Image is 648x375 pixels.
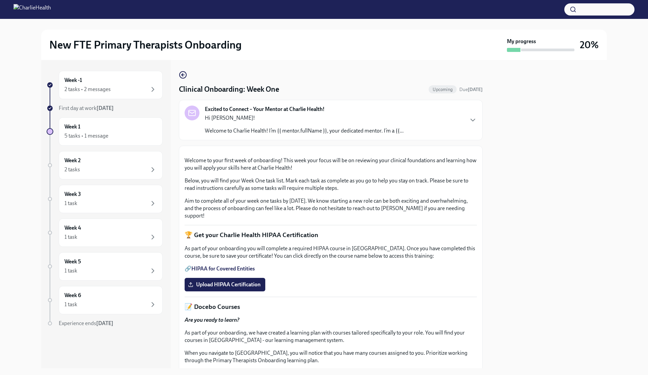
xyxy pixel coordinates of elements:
[64,77,82,84] h6: Week -1
[47,151,163,179] a: Week 22 tasks
[185,245,477,260] p: As part of your onboarding you will complete a required HIPAA course in [GEOGRAPHIC_DATA]. Once y...
[459,87,483,92] span: Due
[64,166,80,173] div: 2 tasks
[64,301,77,308] div: 1 task
[507,38,536,45] strong: My progress
[185,231,477,239] p: 🏆 Get your Charlie Health HIPAA Certification
[13,4,51,15] img: CharlieHealth
[64,267,77,275] div: 1 task
[185,278,265,291] label: Upload HIPAA Certification
[185,329,477,344] p: As part of your onboarding, we have created a learning plan with courses tailored specifically to...
[59,105,114,111] span: First day at work
[185,302,477,311] p: 📝 Docebo Courses
[47,219,163,247] a: Week 41 task
[205,114,404,122] p: Hi [PERSON_NAME]!
[459,86,483,93] span: September 28th, 2025 10:00
[64,224,81,232] h6: Week 4
[64,258,81,265] h6: Week 5
[64,157,81,164] h6: Week 2
[47,71,163,99] a: Week -12 tasks • 2 messages
[185,265,477,272] p: 🔗
[59,320,113,326] span: Experience ends
[64,191,81,198] h6: Week 3
[64,132,108,140] div: 5 tasks • 1 message
[49,38,242,52] h2: New FTE Primary Therapists Onboarding
[64,200,77,207] div: 1 task
[191,265,255,272] a: HIPAA for Covered Entities
[47,117,163,146] a: Week 15 tasks • 1 message
[185,349,477,364] p: When you navigate to [GEOGRAPHIC_DATA], you will notice that you have many courses assigned to yo...
[97,105,114,111] strong: [DATE]
[205,106,325,113] strong: Excited to Connect – Your Mentor at Charlie Health!
[64,86,111,93] div: 2 tasks • 2 messages
[47,286,163,314] a: Week 61 task
[47,185,163,213] a: Week 31 task
[64,292,81,299] h6: Week 6
[185,177,477,192] p: Below, you will find your Week One task list. Mark each task as complete as you go to help you st...
[47,105,163,112] a: First day at work[DATE]
[429,87,457,92] span: Upcoming
[179,84,279,94] h4: Clinical Onboarding: Week One
[185,197,477,220] p: Aim to complete all of your week one tasks by [DATE]. We know starting a new role can be both exc...
[185,157,477,172] p: Welcome to your first week of onboarding! This week your focus will be on reviewing your clinical...
[64,123,80,131] h6: Week 1
[185,317,239,323] strong: Are you ready to learn?
[47,252,163,281] a: Week 51 task
[96,320,113,326] strong: [DATE]
[189,281,261,288] span: Upload HIPAA Certification
[580,39,599,51] h3: 20%
[64,233,77,241] div: 1 task
[205,127,404,135] p: Welcome to Charlie Health! I’m {{ mentor.fullName }}, your dedicated mentor. I’m a {{...
[468,87,483,92] strong: [DATE]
